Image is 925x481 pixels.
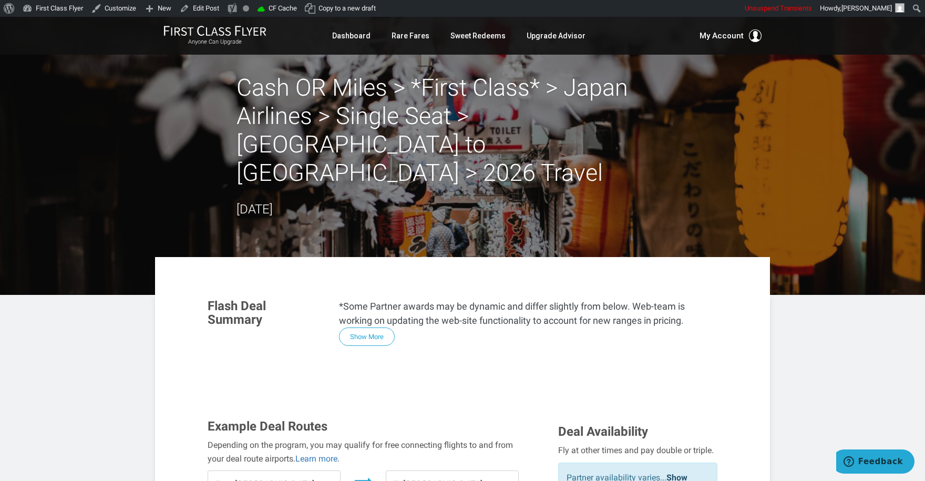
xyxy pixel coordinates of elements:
[392,26,429,45] a: Rare Fares
[163,38,266,46] small: Anyone Can Upgrade
[208,299,323,327] h3: Flash Deal Summary
[163,25,266,36] img: First Class Flyer
[558,424,648,439] span: Deal Availability
[700,29,762,42] button: My Account
[208,419,327,434] span: Example Deal Routes
[745,4,812,12] span: Unsuspend Transients
[558,444,717,457] div: Fly at other times and pay double or triple.
[208,438,519,465] div: Depending on the program, you may qualify for free connecting flights to and from your deal route...
[332,26,371,45] a: Dashboard
[237,74,688,187] h2: Cash OR Miles > *First Class* > Japan Airlines > Single Seat > [GEOGRAPHIC_DATA] to [GEOGRAPHIC_D...
[836,449,914,476] iframe: Opens a widget where you can find more information
[339,328,395,346] button: Show More
[339,299,717,328] p: *Some Partner awards may be dynamic and differ slightly from below. Web-team is working on updati...
[841,4,892,12] span: [PERSON_NAME]
[163,25,266,46] a: First Class FlyerAnyone Can Upgrade
[237,202,273,217] time: [DATE]
[295,454,337,464] a: Learn more
[700,29,744,42] span: My Account
[450,26,506,45] a: Sweet Redeems
[527,26,585,45] a: Upgrade Advisor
